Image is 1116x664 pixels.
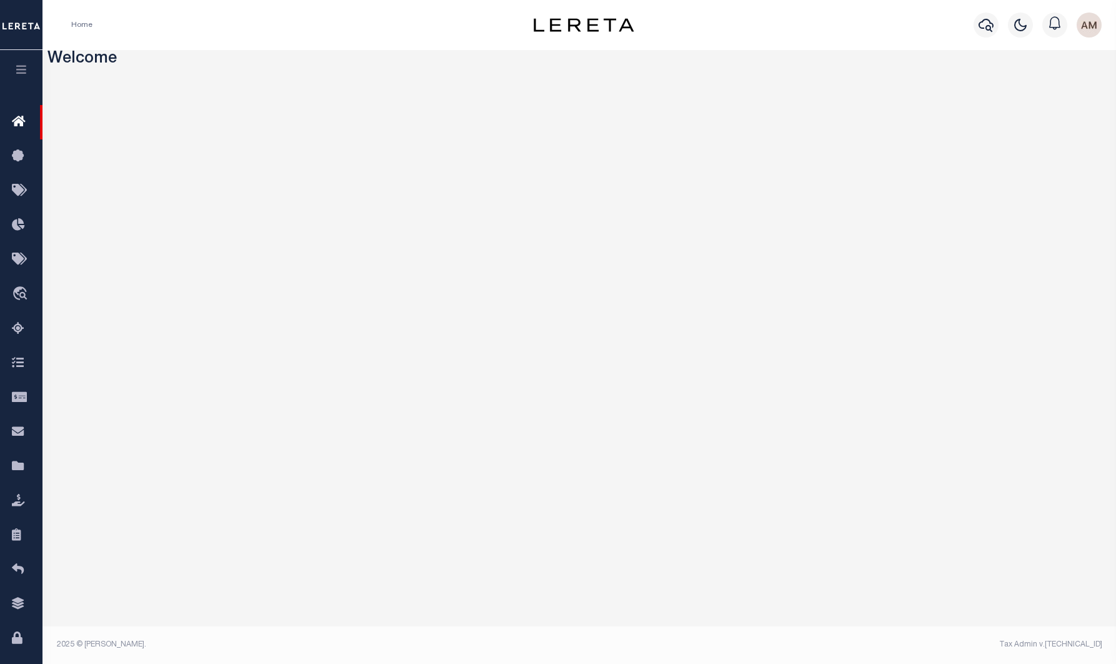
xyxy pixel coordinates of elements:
[47,50,1112,69] h3: Welcome
[589,639,1102,650] div: Tax Admin v.[TECHNICAL_ID]
[534,18,634,32] img: logo-dark.svg
[12,286,32,303] i: travel_explore
[47,639,580,650] div: 2025 © [PERSON_NAME].
[71,19,92,31] li: Home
